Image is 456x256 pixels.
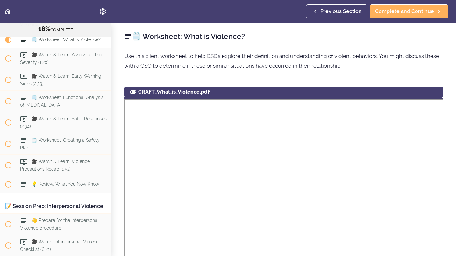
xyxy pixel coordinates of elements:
div: CRAFT_What_is_Violence.pdf [124,87,443,97]
span: 👋 Prepare for the Interpersonal Violence procedure [20,218,99,230]
a: Complete and Continue [370,4,448,18]
span: 💡 Review: What You Now Know [32,181,99,187]
svg: Settings Menu [99,8,107,15]
span: 🎥 Watch & Learn: Violence Precautions Recap (1:52) [20,159,90,171]
span: 18% [38,25,50,33]
svg: Back to course curriculum [4,8,11,15]
span: 🎥 Watch: Interpersonal Violence Checklist (6:21) [20,239,101,252]
span: Complete and Continue [375,8,434,15]
span: 🗒️ Worksheet: Functional Analysis of [MEDICAL_DATA] [20,95,103,107]
span: 🎥 Watch & Learn: Safer Responses (2:34) [20,116,107,129]
span: 🎥 Watch & Learn: Early Warning Signs (2:33) [20,74,101,86]
span: Previous Section [320,8,362,15]
span: 🎥 Watch & Learn: Assessing The Severity (1:20) [20,53,102,65]
h2: 🗒️ Worksheet: What is Violence? [124,31,443,42]
span: 🗒️ Worksheet: Creating a Safety Plan [20,138,100,150]
a: Previous Section [306,4,367,18]
span: 🗒️ Worksheet: What is Violence? [32,37,101,42]
p: Use this client worksheet to help CSOs explore their definition and understanding of violent beha... [124,51,443,70]
div: COMPLETE [8,25,103,33]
